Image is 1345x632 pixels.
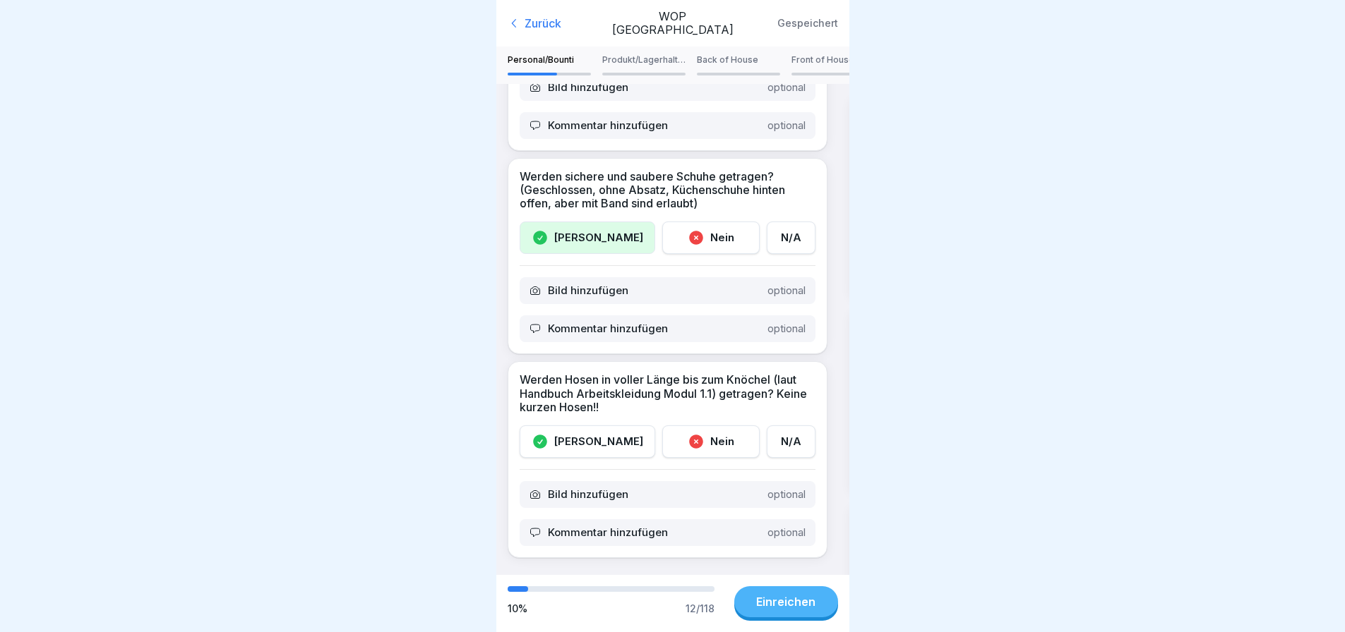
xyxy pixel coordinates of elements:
[756,595,815,608] div: Einreichen
[767,119,806,132] p: optional
[767,425,815,458] div: N/A
[767,526,806,539] p: optional
[686,603,715,615] div: 12 / 118
[548,488,628,501] p: Bild hinzufügen
[548,119,668,132] p: Kommentar hinzufügen
[548,526,668,539] p: Kommentar hinzufügen
[767,488,806,501] p: optional
[548,81,628,94] p: Bild hinzufügen
[767,284,806,297] p: optional
[767,221,815,254] div: N/A
[662,425,760,458] div: Nein
[612,10,734,37] p: WOP [GEOGRAPHIC_DATA]
[520,373,815,414] p: Werden Hosen in voller Länge bis zum Knöchel (laut Handbuch Arbeitskleidung Modul 1.1) getragen? ...
[520,221,655,254] div: [PERSON_NAME]
[767,322,806,335] p: optional
[520,170,815,211] p: Werden sichere und saubere Schuhe getragen? (Geschlossen, ohne Absatz, Küchenschuhe hinten offen,...
[508,16,605,30] div: Zurück
[662,221,760,254] div: Nein
[508,55,591,65] p: Personal/Bounti
[548,322,668,335] p: Kommentar hinzufügen
[767,81,806,94] p: optional
[602,55,686,65] p: Produkt/Lagerhaltung
[697,55,780,65] p: Back of House
[734,586,838,617] button: Einreichen
[548,284,628,297] p: Bild hinzufügen
[508,603,527,615] div: 10 %
[520,425,655,458] div: [PERSON_NAME]
[791,55,875,65] p: Front of House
